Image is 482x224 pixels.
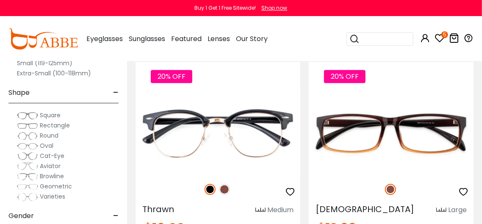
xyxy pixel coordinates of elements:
img: Brown [219,184,230,195]
div: Medium [267,205,294,215]
span: Browline [40,172,64,180]
div: Buy 1 Get 1 Free Sitewide! [195,4,256,12]
span: Cat-Eye [40,152,64,160]
span: 20% OFF [151,70,192,83]
img: Black [205,184,216,195]
img: size ruler [255,207,266,213]
div: Large [448,205,467,215]
span: [DEMOGRAPHIC_DATA] [316,203,414,215]
span: Geometric [40,182,72,191]
a: Shop now [258,4,288,11]
span: Thrawn [142,203,174,215]
i: 5 [441,31,448,38]
span: Square [40,111,61,119]
div: Shop now [262,4,288,12]
img: Square.png [17,111,38,120]
img: Brown Isaiah - TR ,Universal Bridge Fit [309,92,474,175]
span: - [113,83,119,103]
img: Aviator.png [17,162,38,171]
span: Rectangle [40,121,70,130]
img: Cat-Eye.png [17,152,38,160]
a: 5 [435,35,445,44]
img: Varieties.png [17,193,38,202]
span: Featured [171,34,202,44]
span: Round [40,131,58,140]
img: Brown [385,184,396,195]
img: Round.png [17,132,38,140]
span: Varieties [40,192,65,201]
img: Browline.png [17,172,38,181]
span: Lenses [208,34,230,44]
label: Extra-Small (100-118mm) [17,68,91,78]
img: Oval.png [17,142,38,150]
span: Sunglasses [129,34,165,44]
label: Small (119-125mm) [17,58,72,68]
img: size ruler [436,207,446,213]
img: abbeglasses.com [8,28,78,50]
span: Aviator [40,162,61,170]
span: 20% OFF [324,70,366,83]
span: Oval [40,141,53,150]
img: Black Thrawn - Metal,TR ,Adjust Nose Pads [136,92,300,175]
span: Shape [8,83,30,103]
span: Eyeglasses [86,34,123,44]
img: Geometric.png [17,183,38,191]
img: Rectangle.png [17,122,38,130]
span: Our Story [236,34,268,44]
